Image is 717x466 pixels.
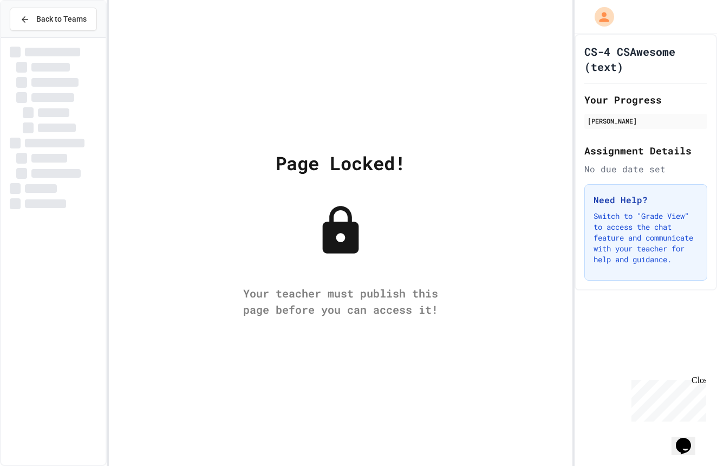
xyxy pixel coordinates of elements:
button: Back to Teams [10,8,97,31]
span: Back to Teams [36,14,87,25]
div: Chat with us now!Close [4,4,75,69]
h2: Assignment Details [584,143,707,158]
div: My Account [583,4,617,29]
h2: Your Progress [584,92,707,107]
div: No due date set [584,163,707,176]
h1: CS-4 CSAwesome (text) [584,44,707,74]
h3: Need Help? [594,193,698,206]
iframe: chat widget [627,376,706,422]
iframe: chat widget [672,423,706,455]
div: Page Locked! [276,149,406,177]
div: [PERSON_NAME] [588,116,704,126]
p: Switch to "Grade View" to access the chat feature and communicate with your teacher for help and ... [594,211,698,265]
div: Your teacher must publish this page before you can access it! [232,285,449,318]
